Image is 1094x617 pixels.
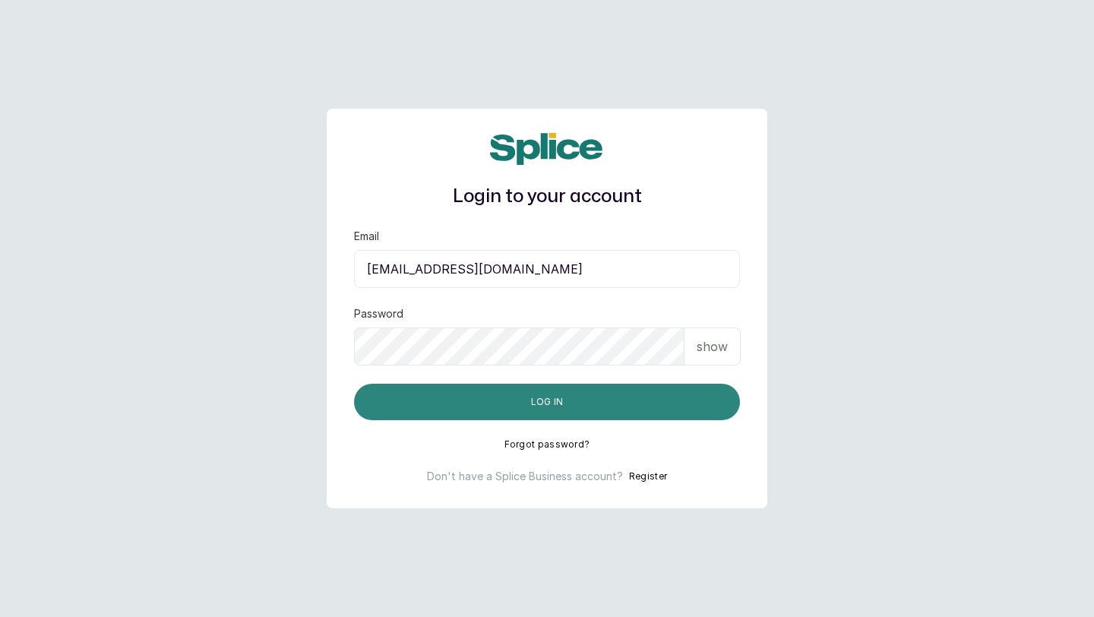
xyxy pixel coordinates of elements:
[504,438,590,451] button: Forgot password?
[354,183,740,210] h1: Login to your account
[629,469,667,484] button: Register
[354,250,740,288] input: email@acme.com
[697,337,728,356] p: show
[354,306,403,321] label: Password
[427,469,623,484] p: Don't have a Splice Business account?
[354,384,740,420] button: Log in
[354,229,379,244] label: Email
